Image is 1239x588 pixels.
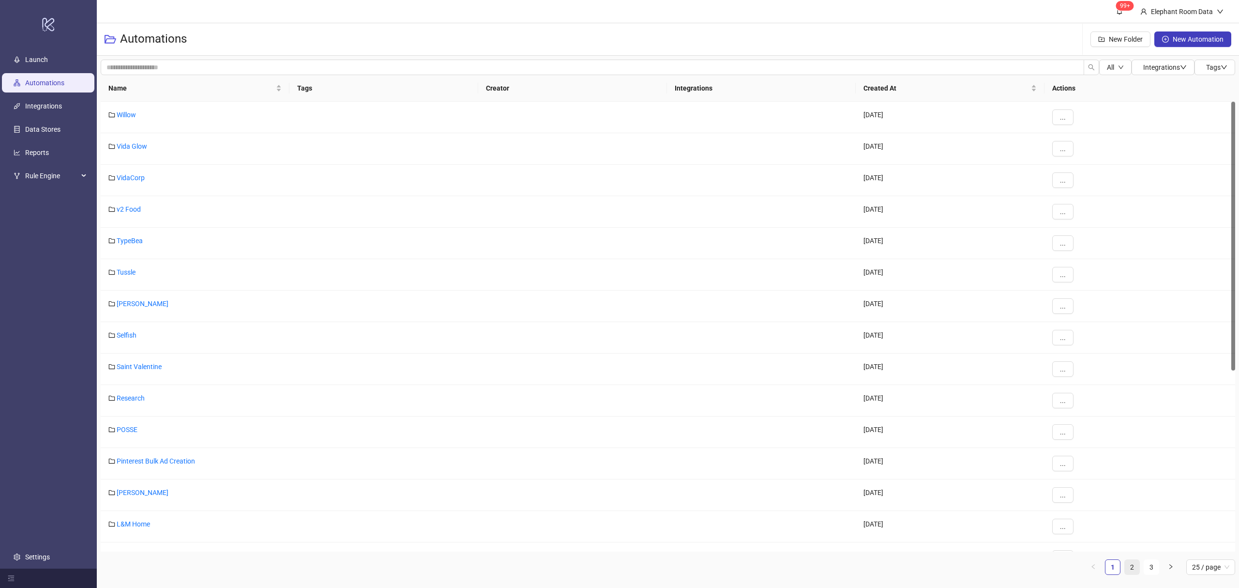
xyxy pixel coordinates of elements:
span: left [1090,564,1096,570]
a: Selfish [117,331,136,339]
span: folder [108,395,115,402]
a: Reports [25,149,49,156]
span: down [1118,64,1124,70]
button: Alldown [1099,60,1132,75]
div: [DATE] [856,480,1044,511]
li: 1 [1105,559,1120,575]
div: [DATE] [856,165,1044,196]
h3: Automations [120,31,187,47]
span: ... [1060,460,1066,467]
span: folder [108,332,115,339]
a: v2 Food [117,205,141,213]
a: Willow [117,111,136,119]
div: [DATE] [856,511,1044,542]
span: folder [108,174,115,181]
span: menu-fold [8,575,15,582]
a: POSSE [117,426,137,433]
a: Launch [25,56,48,63]
span: New Automation [1173,35,1224,43]
sup: 1674 [1116,1,1134,11]
th: Tags [289,75,478,102]
button: ... [1052,141,1073,156]
span: folder [108,489,115,496]
span: ... [1060,523,1066,530]
a: Settings [25,553,50,561]
span: Rule Engine [25,166,78,186]
span: folder [108,363,115,370]
a: 1 [1105,560,1120,574]
div: [DATE] [856,448,1044,480]
div: Elephant Room Data [1147,6,1217,17]
a: Saint Valentine [117,363,162,371]
a: L&M Home [117,520,150,528]
button: ... [1052,456,1073,471]
button: ... [1052,172,1073,188]
button: ... [1052,424,1073,440]
li: Previous Page [1086,559,1101,575]
button: ... [1052,330,1073,345]
button: ... [1052,109,1073,125]
span: folder [108,426,115,433]
div: [DATE] [856,102,1044,133]
div: Page Size [1186,559,1235,575]
a: [PERSON_NAME] [117,300,168,308]
span: Tags [1206,63,1227,71]
li: 2 [1124,559,1140,575]
button: right [1163,559,1179,575]
a: Integrations [25,102,62,110]
button: ... [1052,267,1073,282]
th: Created At [856,75,1044,102]
span: ... [1060,271,1066,279]
a: TypeBea [117,237,143,245]
a: 2 [1125,560,1139,574]
span: plus-circle [1162,36,1169,43]
th: Integrations [667,75,856,102]
div: [DATE] [856,322,1044,354]
button: Tagsdown [1194,60,1235,75]
a: Tussle [117,268,136,276]
button: left [1086,559,1101,575]
span: ... [1060,176,1066,184]
span: down [1180,64,1187,71]
a: Pinterest Bulk Ad Creation [117,457,195,465]
span: search [1088,64,1095,71]
span: New Folder [1109,35,1143,43]
a: Vida Glow [117,142,147,150]
span: folder [108,269,115,276]
span: folder [108,143,115,150]
span: folder [108,521,115,527]
button: Integrationsdown [1132,60,1194,75]
button: ... [1052,361,1073,377]
span: Name [108,83,274,93]
button: ... [1052,235,1073,251]
li: Next Page [1163,559,1179,575]
span: ... [1060,208,1066,216]
span: Integrations [1143,63,1187,71]
span: down [1221,64,1227,71]
span: All [1107,63,1114,71]
div: [DATE] [856,385,1044,417]
span: folder [108,237,115,244]
div: [DATE] [856,196,1044,228]
span: ... [1060,365,1066,373]
span: user [1140,8,1147,15]
th: Creator [478,75,667,102]
a: 3 [1144,560,1159,574]
th: Actions [1044,75,1235,102]
span: right [1168,564,1174,570]
span: bell [1116,8,1123,15]
li: 3 [1144,559,1159,575]
div: [DATE] [856,228,1044,259]
span: ... [1060,334,1066,341]
span: ... [1060,145,1066,153]
span: folder [108,300,115,307]
span: 25 / page [1192,560,1229,574]
div: [DATE] [856,259,1044,291]
button: ... [1052,204,1073,219]
button: New Automation [1154,31,1231,47]
span: folder-add [1098,36,1105,43]
span: ... [1060,397,1066,404]
a: [PERSON_NAME] [117,489,168,496]
a: Automations [25,79,64,87]
div: [DATE] [856,417,1044,448]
